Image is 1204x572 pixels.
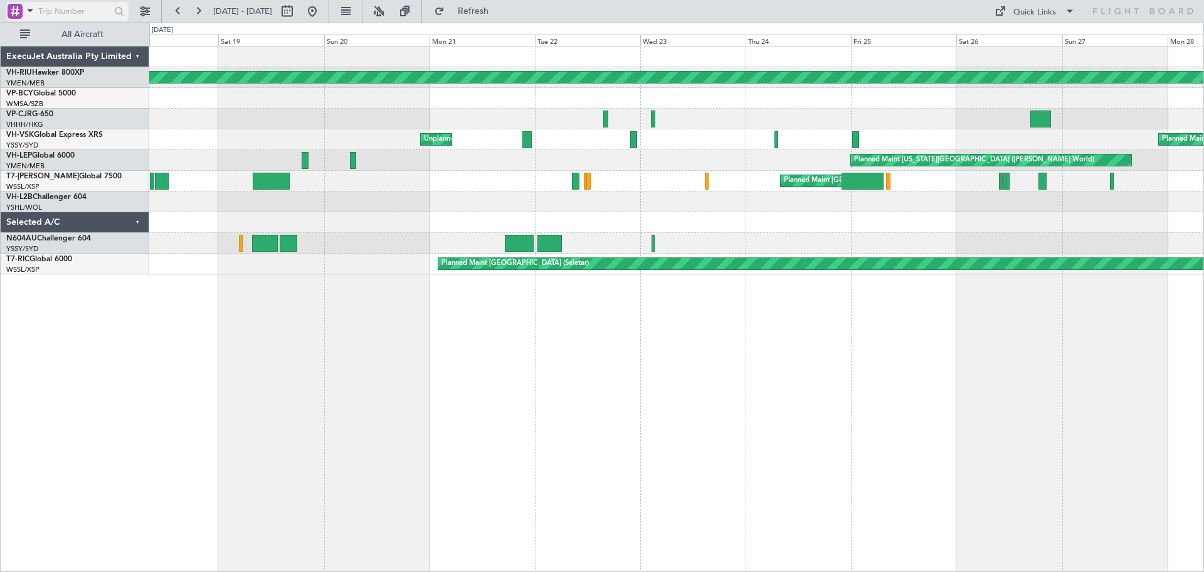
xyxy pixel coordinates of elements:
div: Mon 21 [430,35,535,46]
a: YMEN/MEB [6,161,45,171]
span: VH-L2B [6,193,33,201]
span: Refresh [447,7,500,16]
input: Trip Number [38,2,110,21]
div: Fri 18 [113,35,218,46]
span: [DATE] - [DATE] [213,6,272,17]
div: Wed 23 [640,35,746,46]
span: All Aircraft [33,30,132,39]
span: VH-LEP [6,152,32,159]
span: T7-RIC [6,256,29,263]
a: WSSL/XSP [6,182,40,192]
span: VH-RIU [6,69,32,77]
a: YSSY/SYD [6,244,38,254]
span: VH-VSK [6,131,34,139]
a: VHHH/HKG [6,120,43,129]
span: VP-BCY [6,90,33,97]
div: Sat 19 [218,35,324,46]
a: WMSA/SZB [6,99,43,109]
div: Sun 27 [1062,35,1168,46]
span: T7-[PERSON_NAME] [6,173,79,180]
a: VH-L2BChallenger 604 [6,193,87,201]
a: WSSL/XSP [6,265,40,274]
a: VP-CJRG-650 [6,111,53,118]
div: [DATE] [152,25,173,36]
a: T7-RICGlobal 6000 [6,256,72,263]
a: T7-[PERSON_NAME]Global 7500 [6,173,122,180]
div: Tue 22 [535,35,640,46]
div: Sat 26 [956,35,1062,46]
a: VH-VSKGlobal Express XRS [6,131,103,139]
a: YMEN/MEB [6,78,45,88]
a: YSSY/SYD [6,141,38,150]
span: N604AU [6,235,37,242]
div: Thu 24 [746,35,851,46]
a: VP-BCYGlobal 5000 [6,90,76,97]
button: Quick Links [988,1,1081,21]
a: N604AUChallenger 604 [6,235,91,242]
div: Planned Maint [GEOGRAPHIC_DATA] (Seletar) [441,254,589,273]
button: Refresh [428,1,504,21]
a: VH-RIUHawker 800XP [6,69,84,77]
div: Planned Maint [GEOGRAPHIC_DATA] ([GEOGRAPHIC_DATA]) [784,171,981,190]
button: All Aircraft [14,24,136,45]
div: Fri 25 [851,35,956,46]
span: VP-CJR [6,111,32,118]
div: Unplanned Maint Sydney ([PERSON_NAME] Intl) [424,130,578,149]
a: VH-LEPGlobal 6000 [6,152,75,159]
a: YSHL/WOL [6,203,42,212]
div: Sun 20 [324,35,430,46]
div: Planned Maint [US_STATE][GEOGRAPHIC_DATA] ([PERSON_NAME] World) [854,151,1094,170]
div: Quick Links [1013,6,1056,19]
